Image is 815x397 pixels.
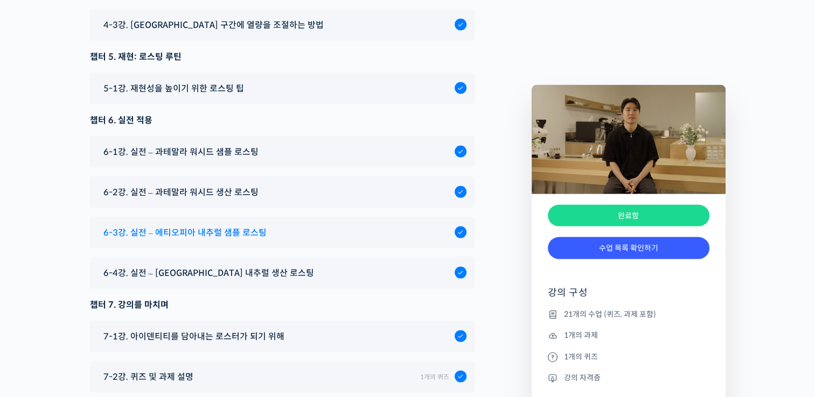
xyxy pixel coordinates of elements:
[103,329,284,344] span: 7-1강. 아이덴티티를 담아내는 로스터가 되기 위해
[548,205,709,227] div: 완료함
[99,324,112,333] span: 대화
[34,324,40,332] span: 홈
[90,49,475,64] div: 챕터 5. 재현: 로스팅 루틴
[548,286,709,308] h4: 강의 구성
[98,225,466,240] a: 6-3강. 실전 – 에티오피아 내추럴 샘플 로스팅
[103,18,324,32] span: 4-3강. [GEOGRAPHIC_DATA] 구간에 열량을 조절하는 방법
[98,145,466,159] a: 6-1강. 실전 – 과테말라 워시드 샘플 로스팅
[548,308,709,321] li: 21개의 수업 (퀴즈, 과제 포함)
[548,237,709,259] a: 수업 목록 확인하기
[3,308,71,335] a: 홈
[71,308,139,335] a: 대화
[90,113,475,127] div: 챕터 6. 실전 적용
[548,329,709,342] li: 1개의 과제
[166,324,179,332] span: 설정
[90,297,475,312] div: 챕터 7. 강의를 마치며
[98,185,466,200] a: 6-2강. 실전 – 과테말라 워시드 생산 로스팅
[420,373,449,381] span: 1개의 퀴즈
[98,266,466,280] a: 6-4강. 실전 – [GEOGRAPHIC_DATA] 내추럴 생산 로스팅
[103,370,193,384] span: 7-2강. 퀴즈 및 과제 설명
[98,370,466,384] a: 7-2강. 퀴즈 및 과제 설명 1개의 퀴즈
[548,350,709,363] li: 1개의 퀴즈
[98,329,466,344] a: 7-1강. 아이덴티티를 담아내는 로스터가 되기 위해
[98,81,466,96] a: 5-1강. 재현성을 높이기 위한 로스팅 팁
[548,371,709,384] li: 강의 자격증
[103,145,259,159] span: 6-1강. 실전 – 과테말라 워시드 샘플 로스팅
[103,185,259,200] span: 6-2강. 실전 – 과테말라 워시드 생산 로스팅
[98,18,466,32] a: 4-3강. [GEOGRAPHIC_DATA] 구간에 열량을 조절하는 방법
[103,225,267,240] span: 6-3강. 실전 – 에티오피아 내추럴 샘플 로스팅
[103,81,244,96] span: 5-1강. 재현성을 높이기 위한 로스팅 팁
[139,308,207,335] a: 설정
[103,266,314,280] span: 6-4강. 실전 – [GEOGRAPHIC_DATA] 내추럴 생산 로스팅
